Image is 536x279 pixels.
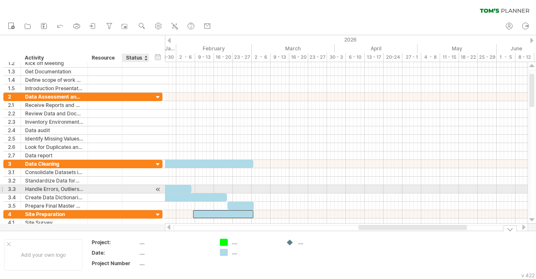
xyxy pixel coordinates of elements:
div: 1.4 [8,76,21,84]
div: 2 - 6 [176,53,195,62]
div: 4 - 8 [421,53,440,62]
div: Inventory Environmental Dataset [25,118,83,126]
div: Receive Reports and Data [25,101,83,109]
div: .... [139,239,210,246]
div: 2.3 [8,118,21,126]
div: Review Data and Documents [25,110,83,117]
div: 9 - 13 [271,53,289,62]
div: 18 - 22 [459,53,478,62]
div: 1.2 [8,59,21,67]
div: Add your own logo [4,239,82,271]
div: 2.7 [8,151,21,159]
div: .... [139,260,210,267]
div: scroll to activity [154,185,162,194]
div: 3.3 [8,185,21,193]
div: 23 - 27 [308,53,327,62]
div: 26-30 [157,53,176,62]
div: .... [298,239,344,246]
div: Data Cleaning [25,160,83,168]
div: Data Assessment and Preparation [25,93,83,101]
div: .... [232,239,278,246]
div: Identify Missing Values and/or Inconsistent Values [25,135,83,143]
div: Project Number [92,260,138,267]
div: April 2026 [335,44,417,53]
div: Handle Errors, Outliers, and Missing Values [25,185,83,193]
div: Activity [25,54,83,62]
div: 20-24 [384,53,402,62]
div: 13 - 17 [365,53,384,62]
div: 2.6 [8,143,21,151]
div: 23 - 27 [233,53,252,62]
div: Data audit [25,126,83,134]
div: 16 - 20 [214,53,233,62]
div: 3.5 [8,202,21,210]
div: v 422 [521,272,535,279]
div: 16 - 20 [289,53,308,62]
div: Standardize Data formats and naming convention for variables [25,177,83,185]
div: Introduction Presentation [25,84,83,92]
div: Resource [92,54,117,62]
div: 1.3 [8,68,21,76]
div: February 2026 [176,44,252,53]
div: Data report [25,151,83,159]
div: 1 - 5 [497,53,515,62]
div: 1.5 [8,84,21,92]
div: 2.2 [8,110,21,117]
div: Look for Duplicates and Outliers [25,143,83,151]
div: Get Documentation [25,68,83,76]
div: hide legend [503,225,517,232]
div: 2 - 6 [252,53,271,62]
div: 2.1 [8,101,21,109]
div: May 2026 [417,44,497,53]
div: Status [126,54,144,62]
div: 30 - 3 [327,53,346,62]
div: March 2026 [252,44,335,53]
div: 3.1 [8,168,21,176]
div: Site Survey [25,219,83,227]
div: Create Data Dictionaries & Documentation [25,193,83,201]
div: .... [139,249,210,256]
div: Site Preparation [25,210,83,218]
div: Project: [92,239,138,246]
div: 8 - 12 [515,53,534,62]
div: 2.5 [8,135,21,143]
div: 4.1 [8,219,21,227]
div: Kick off Meeting [25,59,83,67]
div: 9 - 13 [195,53,214,62]
div: .... [232,249,278,256]
div: 2 [8,93,21,101]
div: 3 [8,160,21,168]
div: Prepare Final Master Dataset [25,202,83,210]
div: 4 [8,210,21,218]
div: Define scope of work and Project Objectives [25,76,83,84]
div: 3.4 [8,193,21,201]
div: 3.2 [8,177,21,185]
div: 2.4 [8,126,21,134]
div: 27 - 1 [402,53,421,62]
div: 25 - 29 [478,53,497,62]
div: Date: [92,249,138,256]
div: 6 - 10 [346,53,365,62]
div: Consolidate Datasets into Unified Structures [25,168,83,176]
div: 11 - 15 [440,53,459,62]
